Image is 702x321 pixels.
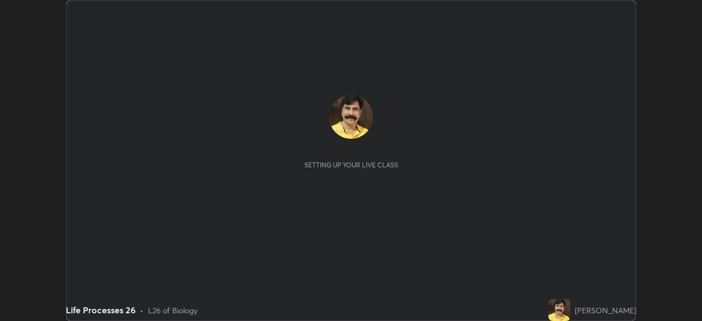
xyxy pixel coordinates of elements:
[304,161,398,169] div: Setting up your live class
[66,303,135,317] div: Life Processes 26
[148,305,197,316] div: L26 of Biology
[329,95,373,139] img: f9415292396d47fe9738fb67822c10e9.jpg
[140,305,144,316] div: •
[548,299,570,321] img: f9415292396d47fe9738fb67822c10e9.jpg
[575,305,636,316] div: [PERSON_NAME]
